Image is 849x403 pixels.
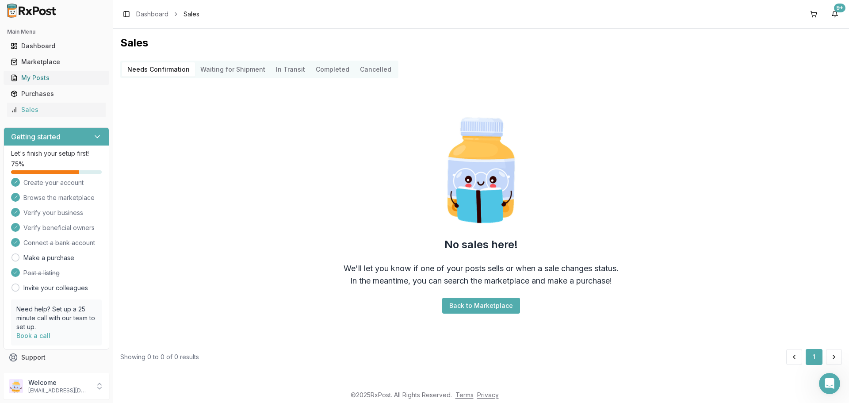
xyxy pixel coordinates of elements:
button: Completed [310,62,355,77]
p: Welcome [28,378,90,387]
a: My Posts [7,70,106,86]
a: Terms [455,391,474,399]
div: In the meantime, you can search the marketplace and make a purchase! [350,275,612,287]
div: My Posts [11,73,102,82]
button: My Posts [4,71,109,85]
div: We'll let you know if one of your posts sells or when a sale changes status. [344,262,619,275]
div: Marketplace [11,58,102,66]
a: Dashboard [7,38,106,54]
div: Sales [11,105,102,114]
button: Dashboard [4,39,109,53]
button: Sales [4,103,109,117]
span: Create your account [23,178,84,187]
p: Need help? Set up a 25 minute call with our team to set up. [16,305,96,331]
button: In Transit [271,62,310,77]
iframe: Intercom live chat [819,373,840,394]
span: Browse the marketplace [23,193,95,202]
span: 75 % [11,160,24,169]
h3: Getting started [11,131,61,142]
button: Back to Marketplace [442,298,520,314]
span: Verify beneficial owners [23,223,95,232]
a: Dashboard [136,10,168,19]
a: Marketplace [7,54,106,70]
button: Marketplace [4,55,109,69]
button: Cancelled [355,62,397,77]
h1: Sales [120,36,842,50]
a: Purchases [7,86,106,102]
a: Invite your colleagues [23,284,88,292]
div: Showing 0 to 0 of 0 results [120,353,199,361]
button: 1 [806,349,822,365]
h2: No sales here! [444,238,518,252]
img: Smart Pill Bottle [424,114,538,227]
button: Feedback [4,365,109,381]
span: Connect a bank account [23,238,95,247]
button: Waiting for Shipment [195,62,271,77]
h2: Main Menu [7,28,106,35]
img: User avatar [9,379,23,393]
p: Let's finish your setup first! [11,149,102,158]
div: 9+ [834,4,845,12]
span: Post a listing [23,269,60,277]
button: 9+ [828,7,842,21]
p: [EMAIL_ADDRESS][DOMAIN_NAME] [28,387,90,394]
button: Needs Confirmation [122,62,195,77]
img: RxPost Logo [4,4,60,18]
button: Purchases [4,87,109,101]
a: Make a purchase [23,253,74,262]
div: Dashboard [11,42,102,50]
div: Purchases [11,89,102,98]
span: Sales [184,10,199,19]
a: Sales [7,102,106,118]
a: Privacy [477,391,499,399]
nav: breadcrumb [136,10,199,19]
span: Verify your business [23,208,83,217]
a: Book a call [16,332,50,339]
span: Feedback [21,369,51,378]
button: Support [4,349,109,365]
